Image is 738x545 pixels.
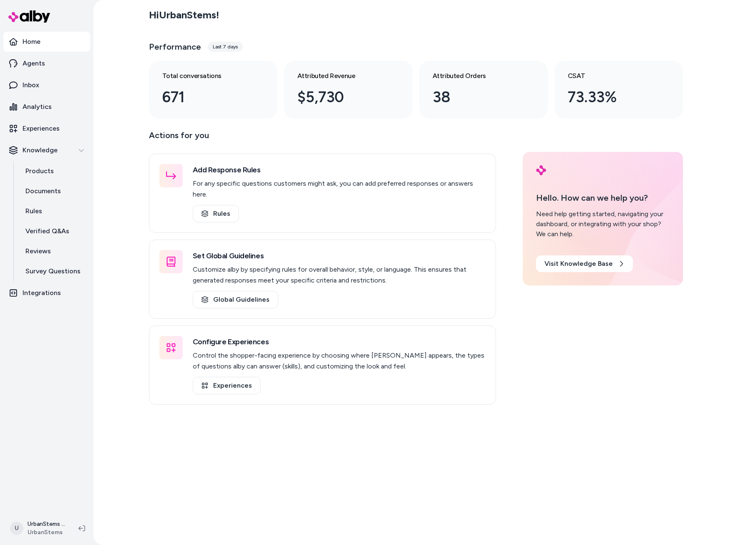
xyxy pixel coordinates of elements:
[193,164,486,176] h3: Add Response Rules
[28,528,65,537] span: UrbanStems
[23,145,58,155] p: Knowledge
[193,250,486,262] h3: Set Global Guidelines
[554,61,683,119] a: CSAT 73.33%
[193,377,261,394] a: Experiences
[25,206,42,216] p: Rules
[536,209,670,239] div: Need help getting started, navigating your dashboard, or integrating with your shop? We can help.
[17,161,90,181] a: Products
[284,61,413,119] a: Attributed Revenue $5,730
[23,102,52,112] p: Analytics
[297,71,386,81] h3: Attributed Revenue
[149,61,277,119] a: Total conversations 671
[149,9,219,21] h2: Hi UrbanStems !
[25,166,54,176] p: Products
[433,71,521,81] h3: Attributed Orders
[17,221,90,241] a: Verified Q&As
[17,241,90,261] a: Reviews
[3,53,90,73] a: Agents
[3,97,90,117] a: Analytics
[23,80,39,90] p: Inbox
[3,32,90,52] a: Home
[536,255,633,272] a: Visit Knowledge Base
[208,42,243,52] div: Last 7 days
[23,288,61,298] p: Integrations
[3,283,90,303] a: Integrations
[193,350,486,372] p: Control the shopper-facing experience by choosing where [PERSON_NAME] appears, the types of quest...
[23,37,40,47] p: Home
[193,205,239,222] a: Rules
[568,86,656,108] div: 73.33%
[25,186,61,196] p: Documents
[3,140,90,160] button: Knowledge
[193,178,486,200] p: For any specific questions customers might ask, you can add preferred responses or answers here.
[25,226,69,236] p: Verified Q&As
[8,10,50,23] img: alby Logo
[3,119,90,139] a: Experiences
[193,264,486,286] p: Customize alby by specifying rules for overall behavior, style, or language. This ensures that ge...
[162,86,251,108] div: 671
[17,181,90,201] a: Documents
[433,86,521,108] div: 38
[28,520,65,528] p: UrbanStems Shopify
[162,71,251,81] h3: Total conversations
[536,192,670,204] p: Hello. How can we help you?
[536,165,546,175] img: alby Logo
[149,41,201,53] h3: Performance
[17,201,90,221] a: Rules
[149,129,496,149] p: Actions for you
[25,246,51,256] p: Reviews
[17,261,90,281] a: Survey Questions
[5,515,72,542] button: UUrbanStems ShopifyUrbanStems
[23,124,60,134] p: Experiences
[568,71,656,81] h3: CSAT
[193,336,486,348] h3: Configure Experiences
[25,266,81,276] p: Survey Questions
[419,61,548,119] a: Attributed Orders 38
[10,522,23,535] span: U
[193,291,278,308] a: Global Guidelines
[3,75,90,95] a: Inbox
[297,86,386,108] div: $5,730
[23,58,45,68] p: Agents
